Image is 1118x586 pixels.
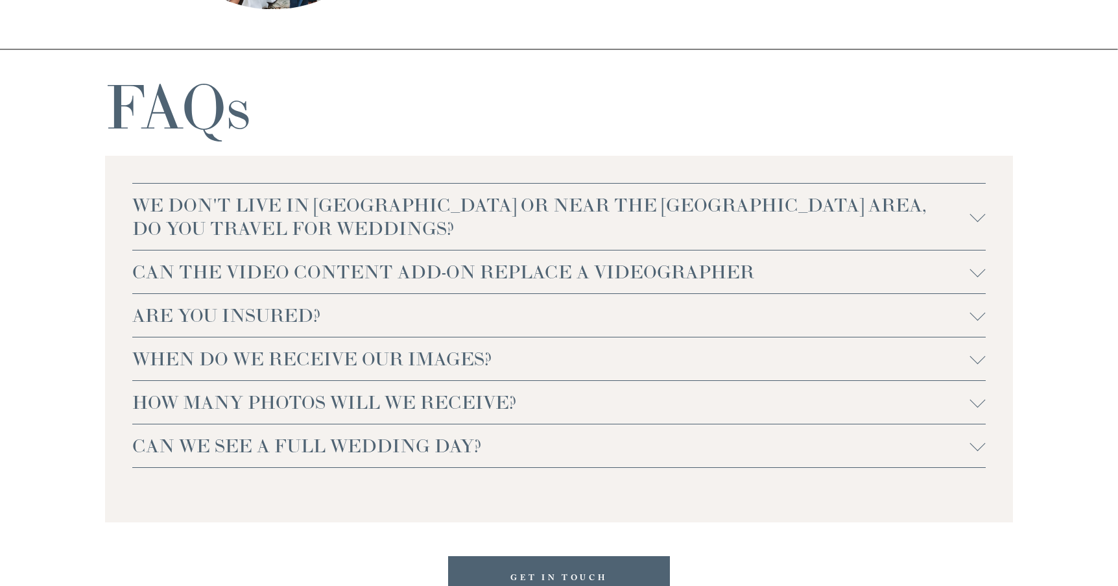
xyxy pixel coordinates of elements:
[132,381,986,424] button: HOW MANY PHOTOS WILL WE RECEIVE?
[132,391,970,414] span: HOW MANY PHOTOS WILL WE RECEIVE?
[132,250,986,293] button: CAN THE VIDEO CONTENT ADD-ON REPLACE A VIDEOGRAPHER
[132,304,970,327] span: ARE YOU INSURED?
[132,424,986,467] button: CAN WE SEE A FULL WEDDING DAY?
[132,260,970,284] span: CAN THE VIDEO CONTENT ADD-ON REPLACE A VIDEOGRAPHER
[132,193,970,240] span: WE DON'T LIVE IN [GEOGRAPHIC_DATA] OR NEAR THE [GEOGRAPHIC_DATA] AREA, DO YOU TRAVEL FOR WEDDINGS?
[132,294,986,337] button: ARE YOU INSURED?
[132,434,970,458] span: CAN WE SEE A FULL WEDDING DAY?
[105,76,250,138] h1: FAQs
[132,184,986,250] button: WE DON'T LIVE IN [GEOGRAPHIC_DATA] OR NEAR THE [GEOGRAPHIC_DATA] AREA, DO YOU TRAVEL FOR WEDDINGS?
[132,337,986,380] button: WHEN DO WE RECEIVE OUR IMAGES?
[132,347,970,371] span: WHEN DO WE RECEIVE OUR IMAGES?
